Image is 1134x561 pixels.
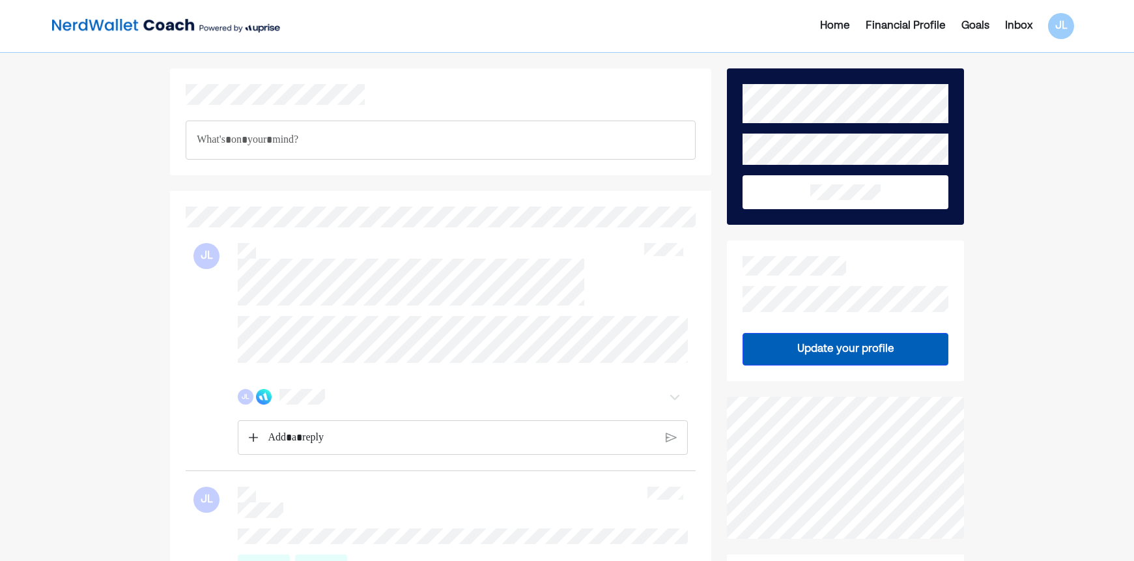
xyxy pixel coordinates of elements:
[743,333,948,366] button: Update your profile
[820,18,850,34] div: Home
[866,18,946,34] div: Financial Profile
[238,389,253,405] div: JL
[261,421,662,455] div: Rich Text Editor. Editing area: main
[961,18,989,34] div: Goals
[193,243,220,269] div: JL
[193,487,220,513] div: JL
[1005,18,1032,34] div: Inbox
[1048,13,1074,39] div: JL
[186,121,696,160] div: Rich Text Editor. Editing area: main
